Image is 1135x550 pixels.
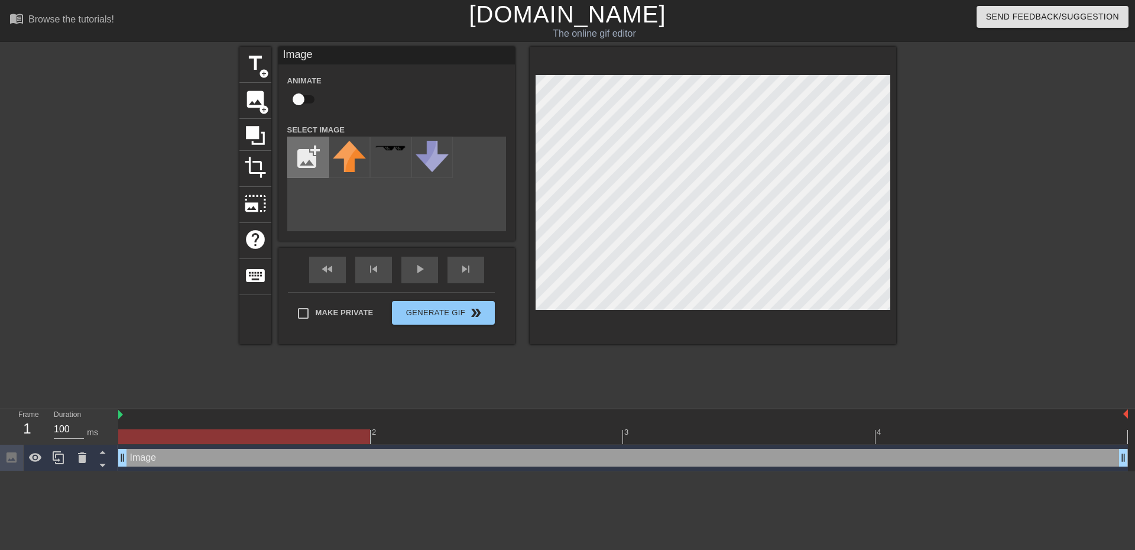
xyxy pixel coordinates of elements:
[244,228,267,251] span: help
[374,145,407,151] img: deal-with-it.png
[287,75,322,87] label: Animate
[244,52,267,75] span: title
[986,9,1119,24] span: Send Feedback/Suggestion
[244,156,267,179] span: crop
[18,418,36,439] div: 1
[54,412,81,419] label: Duration
[244,192,267,215] span: photo_size_select_large
[320,262,335,276] span: fast_rewind
[413,262,427,276] span: play_arrow
[116,452,128,464] span: drag_handle
[28,14,114,24] div: Browse the tutorials!
[1123,409,1128,419] img: bound-end.png
[278,47,515,64] div: Image
[416,141,449,172] img: downvote.png
[1117,452,1129,464] span: drag_handle
[9,11,24,25] span: menu_book
[372,426,378,438] div: 2
[469,306,483,320] span: double_arrow
[977,6,1128,28] button: Send Feedback/Suggestion
[877,426,883,438] div: 4
[469,1,666,27] a: [DOMAIN_NAME]
[259,105,269,115] span: add_circle
[87,426,98,439] div: ms
[459,262,473,276] span: skip_next
[624,426,631,438] div: 3
[9,11,114,30] a: Browse the tutorials!
[287,124,345,136] label: Select Image
[244,88,267,111] span: image
[316,307,374,319] span: Make Private
[9,409,45,444] div: Frame
[384,27,805,41] div: The online gif editor
[333,141,366,172] img: upvote.png
[392,301,494,325] button: Generate Gif
[259,69,269,79] span: add_circle
[367,262,381,276] span: skip_previous
[244,264,267,287] span: keyboard
[397,306,489,320] span: Generate Gif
